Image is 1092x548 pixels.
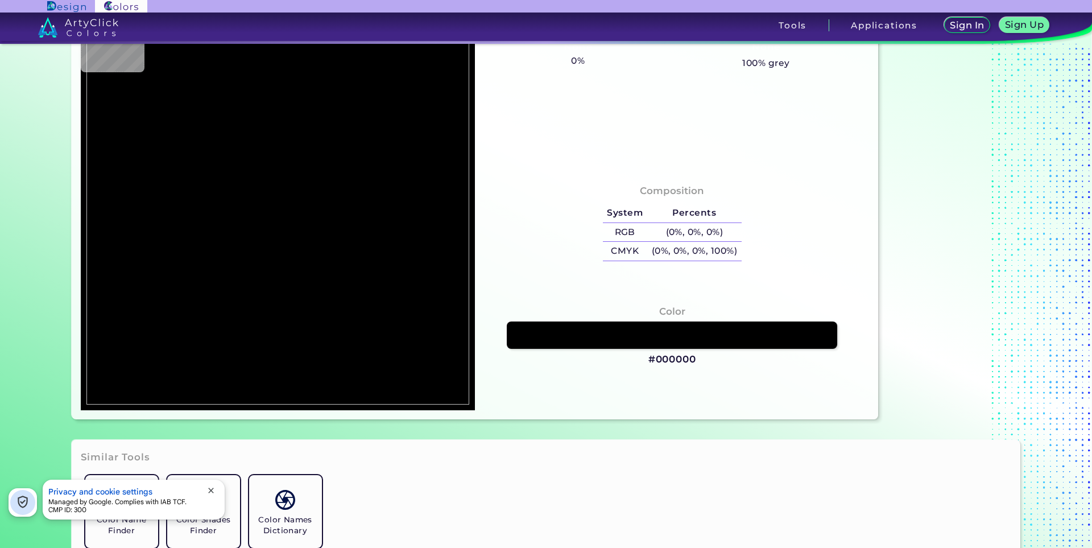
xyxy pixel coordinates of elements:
h5: Percents [647,204,742,223]
h5: 100% grey [742,56,789,71]
h5: Color Names Dictionary [254,514,317,536]
h5: (0%, 0%, 0%) [647,223,742,242]
h5: Color Name Finder [90,514,154,536]
h3: None [559,40,597,54]
h3: Similar Tools [81,451,150,464]
h5: 0% [567,53,589,68]
h5: Sign Up [1007,20,1042,29]
h5: CMYK [603,242,647,261]
h3: Applications [851,21,917,30]
a: Sign In [946,18,988,32]
h5: Color Shades Finder [172,514,235,536]
h5: System [603,204,647,223]
img: ArtyClick Design logo [47,1,85,12]
h3: None [747,40,785,54]
h4: Composition [640,183,704,199]
img: bcd8fd39-db02-477a-8fca-d6d0f01e8f07 [86,14,469,405]
h5: (0%, 0%, 0%, 100%) [647,242,742,261]
h5: RGB [603,223,647,242]
img: icon_color_names_dictionary.svg [275,490,295,510]
h3: #000000 [648,353,696,366]
a: Sign Up [1002,18,1047,32]
h4: Color [659,303,685,320]
img: logo_artyclick_colors_white.svg [38,17,118,38]
h5: Sign In [952,21,982,30]
h3: Tools [779,21,806,30]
